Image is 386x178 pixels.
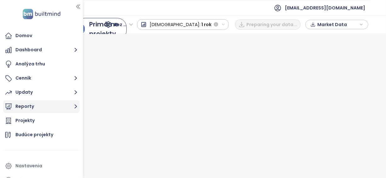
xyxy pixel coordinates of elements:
[3,160,80,172] a: Nastavenia
[317,20,358,29] span: Market Data
[201,19,211,30] span: 1 rok
[15,131,53,139] div: Budúce projekty
[15,60,45,68] div: Analýza trhu
[15,88,33,96] div: Updaty
[3,30,80,42] a: Domov
[3,129,80,141] a: Budúce projekty
[114,20,133,29] span: Bez DPH
[89,19,121,38] div: Primárne projekty
[285,0,365,15] span: [EMAIL_ADDRESS][DOMAIN_NAME]
[246,21,297,28] span: Preparing your data...
[3,58,80,70] a: Analýza trhu
[309,20,365,29] div: button
[3,100,80,113] button: Reporty
[137,19,229,30] button: [DEMOGRAPHIC_DATA]:1 rok
[3,86,80,99] button: Updaty
[15,32,32,40] div: Domov
[3,114,80,127] a: Projekty
[15,117,35,125] div: Projekty
[76,18,127,40] a: primary
[3,72,80,85] button: Cenník
[3,44,80,56] button: Dashboard
[15,162,42,170] div: Nastavenia
[21,8,62,20] img: logo
[235,19,301,30] button: Preparing your data...
[150,19,201,30] span: [DEMOGRAPHIC_DATA]:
